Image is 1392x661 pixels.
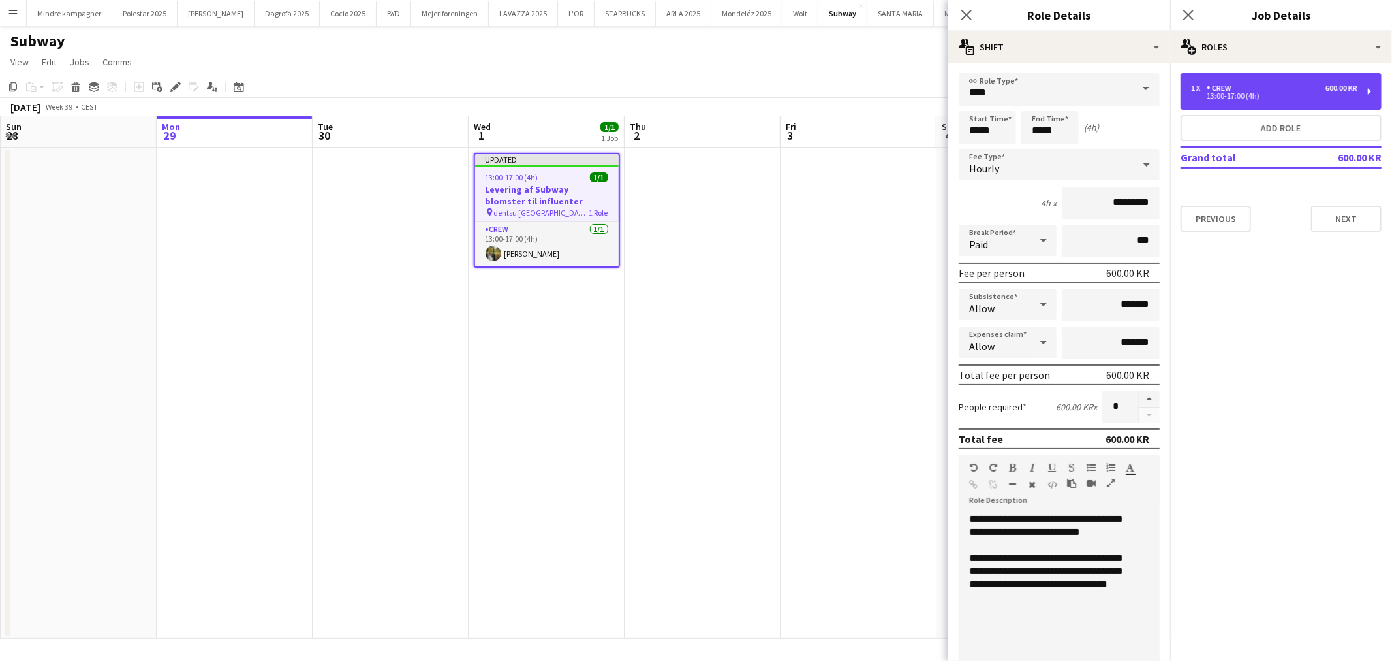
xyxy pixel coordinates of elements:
[948,7,1170,24] h3: Role Details
[595,1,656,26] button: STARBUCKS
[989,462,998,473] button: Redo
[784,128,796,143] span: 3
[1181,206,1251,232] button: Previous
[1047,462,1057,473] button: Underline
[1170,31,1392,63] div: Roles
[318,121,333,133] span: Tue
[1299,147,1382,168] td: 600.00 KR
[43,102,76,112] span: Week 39
[1106,478,1115,489] button: Fullscreen
[65,54,95,71] a: Jobs
[1041,197,1057,209] div: 4h x
[969,340,995,353] span: Allow
[474,153,620,268] app-job-card: Updated13:00-17:00 (4h)1/1Levering af Subway blomster til influenter dentsu [GEOGRAPHIC_DATA]1 Ro...
[782,1,818,26] button: Wolt
[786,121,796,133] span: Fri
[942,121,956,133] span: Sat
[948,31,1170,63] div: Shift
[1028,479,1037,490] button: Clear Formatting
[959,368,1050,381] div: Total fee per person
[630,121,646,133] span: Thu
[472,128,491,143] span: 1
[81,102,98,112] div: CEST
[255,1,320,26] button: Dagrofa 2025
[27,1,112,26] button: Mindre kampagner
[316,128,333,143] span: 30
[1056,401,1097,413] div: 600.00 KR x
[1087,478,1096,489] button: Insert video
[934,1,989,26] button: MobilePay
[558,1,595,26] button: L'OR
[474,121,491,133] span: Wed
[1028,462,1037,473] button: Italic
[969,462,978,473] button: Undo
[1084,121,1099,133] div: (4h)
[10,101,40,114] div: [DATE]
[1106,462,1115,473] button: Ordered List
[590,172,608,182] span: 1/1
[1207,84,1237,93] div: Crew
[377,1,411,26] button: BYD
[969,238,988,251] span: Paid
[5,54,34,71] a: View
[320,1,377,26] button: Cocio 2025
[1191,93,1357,99] div: 13:00-17:00 (4h)
[1106,432,1149,445] div: 600.00 KR
[475,184,619,207] h3: Levering af Subway blomster til influenter
[1181,115,1382,141] button: Add role
[959,432,1003,445] div: Total fee
[1106,368,1149,381] div: 600.00 KR
[4,128,22,143] span: 28
[486,172,538,182] span: 13:00-17:00 (4h)
[1191,84,1207,93] div: 1 x
[1106,266,1149,280] div: 600.00 KR
[160,128,180,143] span: 29
[628,128,646,143] span: 2
[10,56,29,68] span: View
[6,121,22,133] span: Sun
[969,302,995,315] span: Allow
[1087,462,1096,473] button: Unordered List
[1325,84,1357,93] div: 600.00 KR
[494,208,589,218] span: dentsu [GEOGRAPHIC_DATA]
[711,1,782,26] button: Mondeléz 2025
[97,54,137,71] a: Comms
[1047,479,1057,490] button: HTML Code
[600,122,619,132] span: 1/1
[867,1,934,26] button: SANTA MARIA
[475,154,619,165] div: Updated
[1311,206,1382,232] button: Next
[411,1,489,26] button: Mejeriforeningen
[1008,462,1017,473] button: Bold
[656,1,711,26] button: ARLA 2025
[162,121,180,133] span: Mon
[818,1,867,26] button: Subway
[112,1,178,26] button: Polestar 2025
[969,162,999,175] span: Hourly
[475,222,619,266] app-card-role: Crew1/113:00-17:00 (4h)[PERSON_NAME]
[70,56,89,68] span: Jobs
[601,133,618,143] div: 1 Job
[37,54,62,71] a: Edit
[10,31,65,51] h1: Subway
[959,401,1027,413] label: People required
[1139,391,1160,408] button: Increase
[42,56,57,68] span: Edit
[102,56,132,68] span: Comms
[1067,462,1076,473] button: Strikethrough
[1008,479,1017,490] button: Horizontal Line
[1181,147,1299,168] td: Grand total
[178,1,255,26] button: [PERSON_NAME]
[1126,462,1135,473] button: Text Color
[1170,7,1392,24] h3: Job Details
[940,128,956,143] span: 4
[489,1,558,26] button: LAVAZZA 2025
[589,208,608,218] span: 1 Role
[1067,478,1076,489] button: Paste as plain text
[959,266,1025,280] div: Fee per person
